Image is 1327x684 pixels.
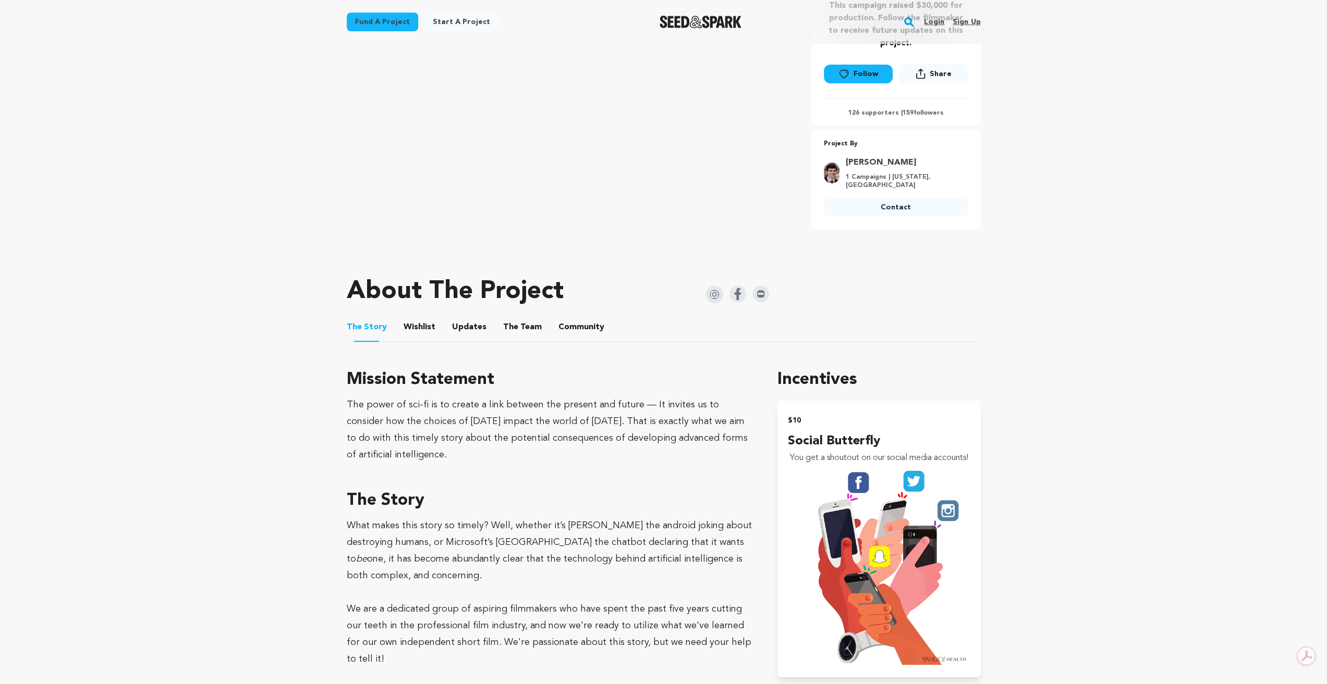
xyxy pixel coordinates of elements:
p: What makes this story so timely? Well, whether it’s [PERSON_NAME] the android joking about destro... [347,517,753,584]
button: Share [899,64,968,83]
button: $10 Social Butterfly You get a shoutout on our social media accounts! [777,401,980,678]
img: Seed&Spark IMDB Icon [752,285,769,302]
a: Sign up [953,14,980,30]
img: 1676658705-IMG_8400.GIF [788,465,970,665]
a: Seed&Spark Homepage [660,16,741,28]
p: Project By [824,138,968,150]
span: Team [503,321,542,333]
h1: About The Project [347,279,564,304]
img: Seed&Spark Logo Dark Mode [660,16,741,28]
span: Share [899,64,968,88]
a: Start a project [424,13,498,31]
img: Seed&Spark Instagram Icon [705,285,723,303]
span: Updates [452,321,486,333]
img: 54aabd874f8d1428.png [824,163,839,183]
h1: Incentives [777,367,980,392]
div: The power of sci-fi is to create a link between the present and future — It invites us to conside... [347,396,753,463]
span: The [503,321,518,333]
h3: Mission Statement [347,367,753,392]
span: Share [930,69,952,79]
a: Goto Ryan Konig profile [846,156,962,169]
a: Login [924,14,944,30]
p: 1 Campaigns | [US_STATE], [GEOGRAPHIC_DATA] [846,173,962,190]
span: Wishlist [404,321,435,333]
p: We are a dedicated group of aspiring filmmakers who have spent the past five years cutting our te... [347,601,753,667]
em: be [356,554,367,564]
a: Follow [824,65,893,83]
img: Seed&Spark Facebook Icon [729,285,746,302]
h2: $10 [788,413,970,428]
a: Contact [824,198,968,217]
span: 159 [903,110,914,116]
span: Community [558,321,604,333]
p: You get a shoutout on our social media accounts! [788,451,970,465]
h3: The Story [347,488,753,513]
a: Fund a project [347,13,418,31]
p: 126 supporters | followers [824,109,968,117]
span: Story [347,321,387,333]
h4: Social Butterfly [788,432,970,451]
span: The [347,321,362,333]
